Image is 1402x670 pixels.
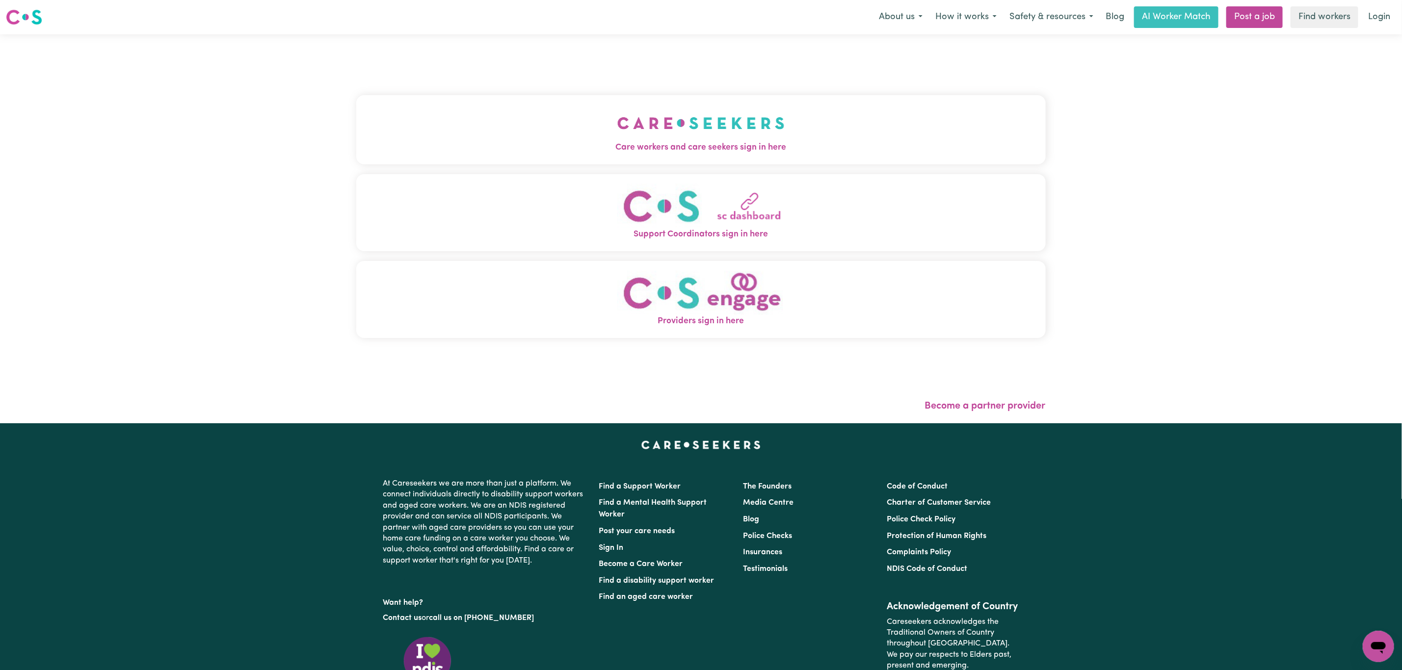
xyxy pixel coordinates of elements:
[1226,6,1283,28] a: Post a job
[743,499,794,507] a: Media Centre
[1363,631,1394,662] iframe: Button to launch messaging window, conversation in progress
[1134,6,1218,28] a: AI Worker Match
[641,441,761,449] a: Careseekers home page
[743,565,788,573] a: Testimonials
[599,544,624,552] a: Sign In
[599,577,714,585] a: Find a disability support worker
[887,548,951,556] a: Complaints Policy
[356,315,1046,328] span: Providers sign in here
[873,7,929,27] button: About us
[356,141,1046,154] span: Care workers and care seekers sign in here
[383,609,587,627] p: or
[1003,7,1100,27] button: Safety & resources
[743,515,759,523] a: Blog
[356,174,1046,251] button: Support Coordinators sign in here
[599,499,707,518] a: Find a Mental Health Support Worker
[887,532,986,540] a: Protection of Human Rights
[599,560,683,568] a: Become a Care Worker
[356,228,1046,241] span: Support Coordinators sign in here
[1291,6,1358,28] a: Find workers
[929,7,1003,27] button: How it works
[599,483,681,490] a: Find a Support Worker
[743,483,792,490] a: The Founders
[925,401,1046,411] a: Become a partner provider
[743,532,792,540] a: Police Checks
[383,614,422,622] a: Contact us
[1100,6,1130,28] a: Blog
[6,8,42,26] img: Careseekers logo
[887,499,991,507] a: Charter of Customer Service
[887,601,1019,613] h2: Acknowledgement of Country
[383,474,587,570] p: At Careseekers we are more than just a platform. We connect individuals directly to disability su...
[1362,6,1396,28] a: Login
[887,515,955,523] a: Police Check Policy
[887,565,967,573] a: NDIS Code of Conduct
[887,483,948,490] a: Code of Conduct
[356,95,1046,164] button: Care workers and care seekers sign in here
[599,527,675,535] a: Post your care needs
[599,593,693,601] a: Find an aged care worker
[429,614,534,622] a: call us on [PHONE_NUMBER]
[356,261,1046,338] button: Providers sign in here
[743,548,782,556] a: Insurances
[6,6,42,28] a: Careseekers logo
[383,593,587,608] p: Want help?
